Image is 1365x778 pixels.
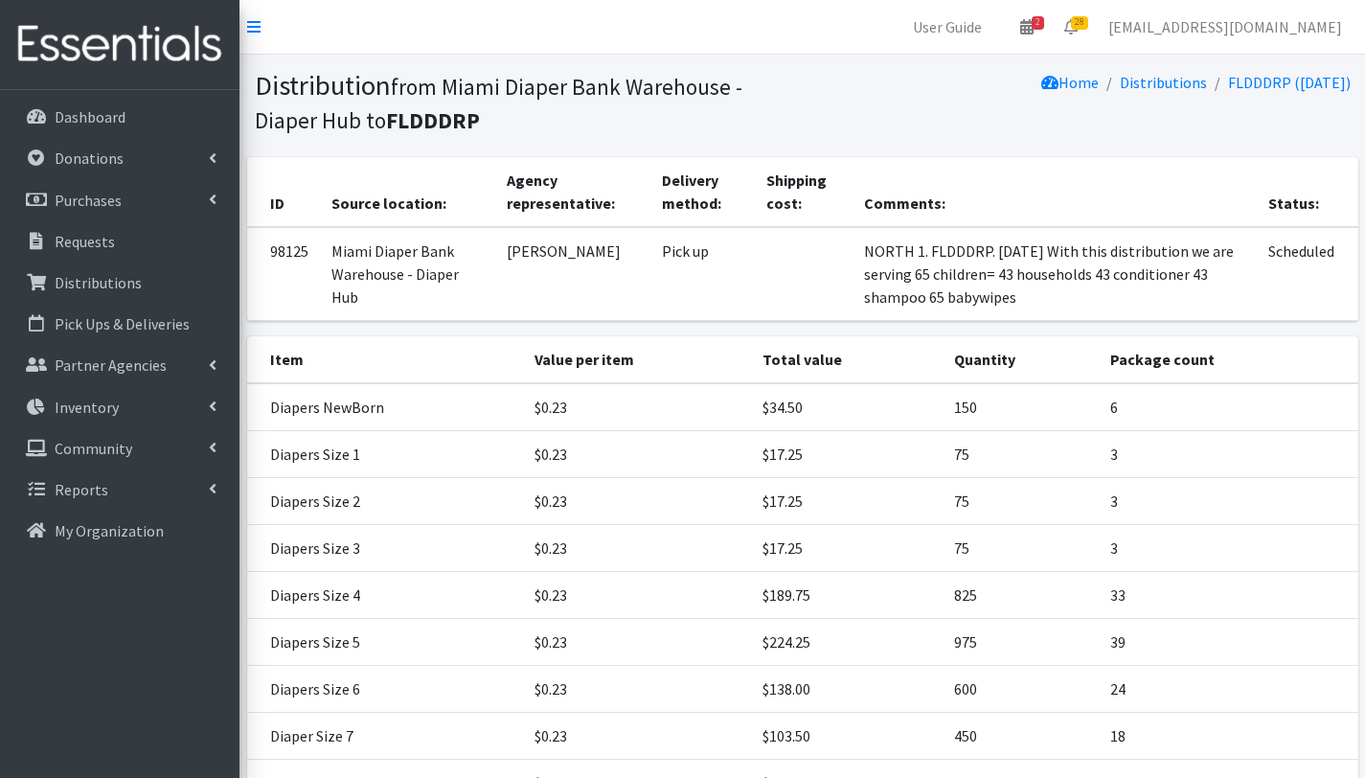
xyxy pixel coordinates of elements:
[255,69,796,135] h1: Distribution
[943,383,1100,431] td: 150
[55,232,115,251] p: Requests
[8,98,232,136] a: Dashboard
[523,666,751,713] td: $0.23
[247,666,524,713] td: Diapers Size 6
[1093,8,1357,46] a: [EMAIL_ADDRESS][DOMAIN_NAME]
[1228,73,1351,92] a: FLDDDRP ([DATE])
[247,157,320,227] th: ID
[1071,16,1088,30] span: 28
[943,572,1100,619] td: 825
[55,107,125,126] p: Dashboard
[943,336,1100,383] th: Quantity
[8,139,232,177] a: Donations
[751,619,942,666] td: $224.25
[751,713,942,760] td: $103.50
[853,227,1257,321] td: NORTH 1. FLDDDRP. [DATE] With this distribution we are serving 65 children= 43 households 43 cond...
[853,157,1257,227] th: Comments:
[247,478,524,525] td: Diapers Size 2
[55,480,108,499] p: Reports
[55,355,167,375] p: Partner Agencies
[751,525,942,572] td: $17.25
[8,222,232,261] a: Requests
[650,227,756,321] td: Pick up
[1099,572,1357,619] td: 33
[898,8,997,46] a: User Guide
[55,521,164,540] p: My Organization
[523,572,751,619] td: $0.23
[55,191,122,210] p: Purchases
[8,512,232,550] a: My Organization
[523,525,751,572] td: $0.23
[1099,431,1357,478] td: 3
[523,619,751,666] td: $0.23
[320,157,495,227] th: Source location:
[1099,383,1357,431] td: 6
[247,525,524,572] td: Diapers Size 3
[8,388,232,426] a: Inventory
[523,336,751,383] th: Value per item
[247,619,524,666] td: Diapers Size 5
[247,336,524,383] th: Item
[523,431,751,478] td: $0.23
[55,273,142,292] p: Distributions
[751,572,942,619] td: $189.75
[1099,336,1357,383] th: Package count
[1099,666,1357,713] td: 24
[495,157,650,227] th: Agency representative:
[247,431,524,478] td: Diapers Size 1
[1120,73,1207,92] a: Distributions
[386,106,480,134] b: FLDDDRP
[8,346,232,384] a: Partner Agencies
[523,478,751,525] td: $0.23
[523,713,751,760] td: $0.23
[8,470,232,509] a: Reports
[751,666,942,713] td: $138.00
[1049,8,1093,46] a: 28
[650,157,756,227] th: Delivery method:
[1099,525,1357,572] td: 3
[55,149,124,168] p: Donations
[247,383,524,431] td: Diapers NewBorn
[55,398,119,417] p: Inventory
[943,713,1100,760] td: 450
[8,305,232,343] a: Pick Ups & Deliveries
[55,439,132,458] p: Community
[8,181,232,219] a: Purchases
[751,336,942,383] th: Total value
[523,383,751,431] td: $0.23
[943,619,1100,666] td: 975
[255,73,742,134] small: from Miami Diaper Bank Warehouse - Diaper Hub to
[751,383,942,431] td: $34.50
[8,12,232,77] img: HumanEssentials
[8,429,232,468] a: Community
[320,227,495,321] td: Miami Diaper Bank Warehouse - Diaper Hub
[1257,227,1357,321] td: Scheduled
[1032,16,1044,30] span: 2
[755,157,853,227] th: Shipping cost:
[1005,8,1049,46] a: 2
[943,478,1100,525] td: 75
[751,478,942,525] td: $17.25
[247,572,524,619] td: Diapers Size 4
[55,314,190,333] p: Pick Ups & Deliveries
[8,263,232,302] a: Distributions
[943,525,1100,572] td: 75
[1099,478,1357,525] td: 3
[943,431,1100,478] td: 75
[247,713,524,760] td: Diaper Size 7
[943,666,1100,713] td: 600
[1099,713,1357,760] td: 18
[1099,619,1357,666] td: 39
[495,227,650,321] td: [PERSON_NAME]
[1041,73,1099,92] a: Home
[1257,157,1357,227] th: Status:
[751,431,942,478] td: $17.25
[247,227,320,321] td: 98125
